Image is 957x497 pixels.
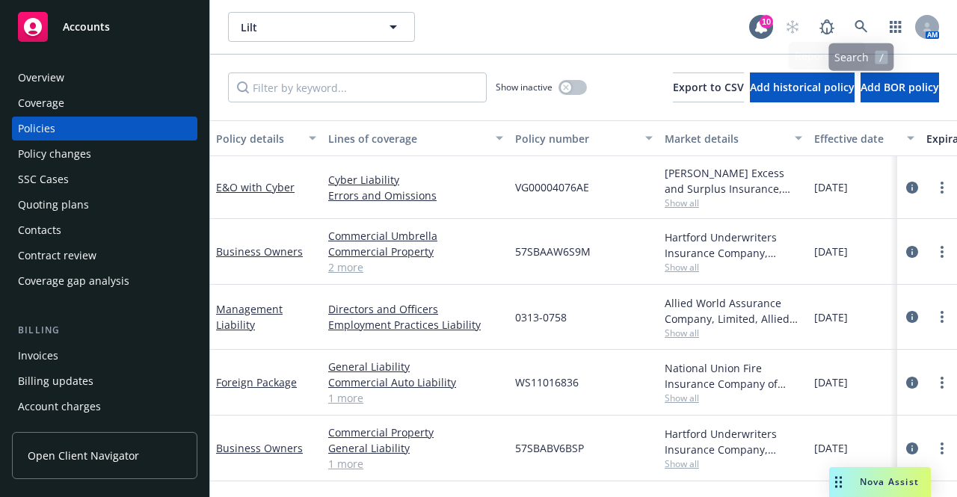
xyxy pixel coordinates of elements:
a: General Liability [328,359,503,374]
span: [DATE] [814,309,848,325]
a: Search [846,12,876,42]
button: Lines of coverage [322,120,509,156]
a: E&O with Cyber [216,180,295,194]
div: Policies [18,117,55,141]
div: Lines of coverage [328,131,487,146]
div: Hartford Underwriters Insurance Company, Hartford Insurance Group [665,426,802,457]
a: more [933,439,951,457]
div: National Union Fire Insurance Company of [GEOGRAPHIC_DATA], [GEOGRAPHIC_DATA], AIG [665,360,802,392]
a: Contacts [12,218,197,242]
a: Start snowing [778,12,807,42]
span: Nova Assist [860,475,919,488]
button: Effective date [808,120,920,156]
a: more [933,374,951,392]
a: Quoting plans [12,193,197,217]
span: Show all [665,197,802,209]
a: Directors and Officers [328,301,503,317]
a: Overview [12,66,197,90]
span: [DATE] [814,374,848,390]
a: more [933,243,951,261]
a: Coverage [12,91,197,115]
span: Add historical policy [750,80,855,94]
button: Lilt [228,12,415,42]
a: circleInformation [903,439,921,457]
a: General Liability [328,440,503,456]
span: [DATE] [814,440,848,456]
span: WS11016836 [515,374,579,390]
a: Commercial Property [328,244,503,259]
div: Billing [12,323,197,338]
span: Accounts [63,21,110,33]
a: Employment Practices Liability [328,317,503,333]
span: Show all [665,261,802,274]
a: 1 more [328,390,503,406]
a: more [933,308,951,326]
div: Coverage [18,91,64,115]
div: 10 [760,15,773,28]
a: Commercial Auto Liability [328,374,503,390]
a: Contract review [12,244,197,268]
a: Billing updates [12,369,197,393]
a: circleInformation [903,308,921,326]
div: Effective date [814,131,898,146]
div: Market details [665,131,786,146]
div: Coverage gap analysis [18,269,129,293]
div: Account charges [18,395,101,419]
div: Policy changes [18,142,91,166]
a: Errors and Omissions [328,188,503,203]
a: 2 more [328,259,503,275]
span: Show all [665,457,802,470]
a: Policy changes [12,142,197,166]
a: Invoices [12,344,197,368]
a: Policies [12,117,197,141]
div: Overview [18,66,64,90]
a: circleInformation [903,179,921,197]
span: VG00004076AE [515,179,589,195]
span: 57SBABV6BSP [515,440,584,456]
div: Policy details [216,131,300,146]
a: circleInformation [903,374,921,392]
a: 1 more [328,456,503,472]
button: Add historical policy [750,72,855,102]
div: Policy number [515,131,636,146]
input: Filter by keyword... [228,72,487,102]
div: Billing updates [18,369,93,393]
span: Open Client Navigator [28,448,139,463]
div: [PERSON_NAME] Excess and Surplus Insurance, Inc., [PERSON_NAME] Group [665,165,802,197]
a: circleInformation [903,243,921,261]
a: Cyber Liability [328,172,503,188]
a: Account charges [12,395,197,419]
div: Contract review [18,244,96,268]
button: Policy number [509,120,659,156]
span: Show all [665,392,802,404]
a: SSC Cases [12,167,197,191]
span: 57SBAAW6S9M [515,244,591,259]
div: Quoting plans [18,193,89,217]
div: Hartford Underwriters Insurance Company, Hartford Insurance Group [665,229,802,261]
div: SSC Cases [18,167,69,191]
div: Contacts [18,218,61,242]
button: Policy details [210,120,322,156]
button: Export to CSV [673,72,744,102]
a: Business Owners [216,441,303,455]
a: Accounts [12,6,197,48]
span: [DATE] [814,244,848,259]
a: Switch app [881,12,911,42]
span: 0313-0758 [515,309,567,325]
span: [DATE] [814,179,848,195]
button: Market details [659,120,808,156]
div: Drag to move [829,467,848,497]
a: Report a Bug [812,12,842,42]
a: Commercial Umbrella [328,228,503,244]
span: Add BOR policy [861,80,939,94]
span: Export to CSV [673,80,744,94]
a: Management Liability [216,302,283,332]
a: Coverage gap analysis [12,269,197,293]
a: Commercial Property [328,425,503,440]
div: Allied World Assurance Company, Limited, Allied World Assurance Company (AWAC) [665,295,802,327]
span: Show all [665,327,802,339]
a: Foreign Package [216,375,297,389]
span: Lilt [241,19,370,35]
a: Business Owners [216,244,303,259]
a: more [933,179,951,197]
